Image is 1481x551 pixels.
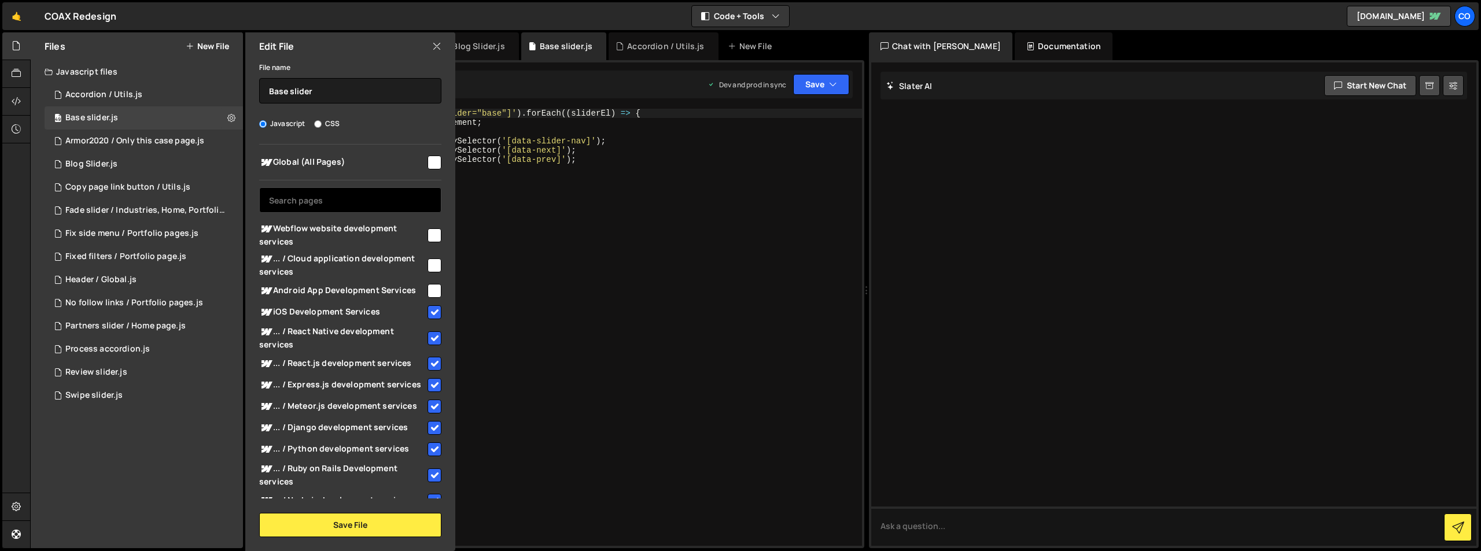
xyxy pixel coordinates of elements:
[45,199,247,222] div: 14632/39082.js
[1454,6,1475,27] a: CO
[1324,75,1416,96] button: Start new chat
[886,80,933,91] h2: Slater AI
[65,205,225,216] div: Fade slider / Industries, Home, Portfolio.js
[45,291,243,315] div: 14632/40149.js
[45,384,243,407] div: 14632/38199.js
[45,338,243,361] div: 14632/38280.js
[1015,32,1112,60] div: Documentation
[45,315,243,338] div: 14632/39525.js
[259,40,294,53] h2: Edit File
[708,80,786,90] div: Dev and prod in sync
[45,153,243,176] div: 14632/40016.js
[314,120,322,128] input: CSS
[259,462,426,487] span: ... / Ruby on Rails Development services
[65,136,204,146] div: Armor2020 / Only this case page.js
[259,400,426,413] span: ... / Meteor.js development services
[259,421,426,435] span: ... / Django development services
[45,268,243,291] div: 14632/38826.js
[259,120,267,128] input: Javascript
[65,321,186,331] div: Partners slider / Home page.js
[65,182,190,193] div: Copy page link button / Utils.js
[65,252,186,262] div: Fixed filters / Portfolio page.js
[54,114,61,124] span: 49
[627,40,704,52] div: Accordion / Utils.js
[1347,6,1451,27] a: [DOMAIN_NAME]
[45,83,243,106] div: 14632/37943.js
[45,176,243,199] div: 14632/39688.js
[259,118,305,130] label: Javascript
[452,40,504,52] div: Blog Slider.js
[65,159,117,169] div: Blog Slider.js
[45,245,243,268] div: 14632/39741.js
[65,367,127,378] div: Review slider.js
[869,32,1012,60] div: Chat with [PERSON_NAME]
[540,40,592,52] div: Base slider.js
[259,494,426,508] span: ... / Node.js development services
[2,2,31,30] a: 🤙
[692,6,789,27] button: Code + Tools
[259,325,426,350] span: ... / React Native development services
[259,252,426,278] span: ... / Cloud application development services
[259,187,441,213] input: Search pages
[65,228,198,239] div: Fix side menu / Portfolio pages.js
[31,60,243,83] div: Javascript files
[259,284,426,298] span: Android App Development Services
[45,361,243,384] div: 14632/38193.js
[259,357,426,371] span: ... / React.js development services
[65,113,118,123] div: Base slider.js
[793,74,849,95] button: Save
[65,344,150,354] div: Process accordion.js
[45,106,243,130] div: 14632/43639.js
[65,275,137,285] div: Header / Global.js
[45,40,65,53] h2: Files
[45,130,243,153] div: 14632/40346.js
[259,513,441,537] button: Save File
[259,222,426,247] span: Webflow website development services
[45,222,243,245] div: 14632/39704.js
[314,118,340,130] label: CSS
[259,78,441,103] input: Name
[259,442,426,456] span: ... / Python development services
[259,156,426,169] span: Global (All Pages)
[186,42,229,51] button: New File
[259,62,290,73] label: File name
[65,298,203,308] div: No follow links / Portfolio pages.js
[259,305,426,319] span: iOS Development Services
[65,390,123,401] div: Swipe slider.js
[45,9,116,23] div: COAX Redesign
[65,90,142,100] div: Accordion / Utils.js
[728,40,776,52] div: New File
[259,378,426,392] span: ... / Express.js development services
